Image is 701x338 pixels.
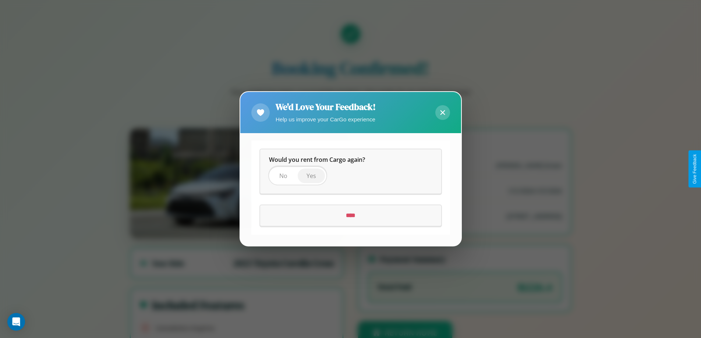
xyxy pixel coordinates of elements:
span: No [279,172,287,180]
div: Give Feedback [692,154,697,184]
span: Would you rent from Cargo again? [269,156,365,164]
p: Help us improve your CarGo experience [276,114,376,124]
span: Yes [307,172,316,180]
h2: We'd Love Your Feedback! [276,101,376,113]
div: Open Intercom Messenger [7,313,25,331]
